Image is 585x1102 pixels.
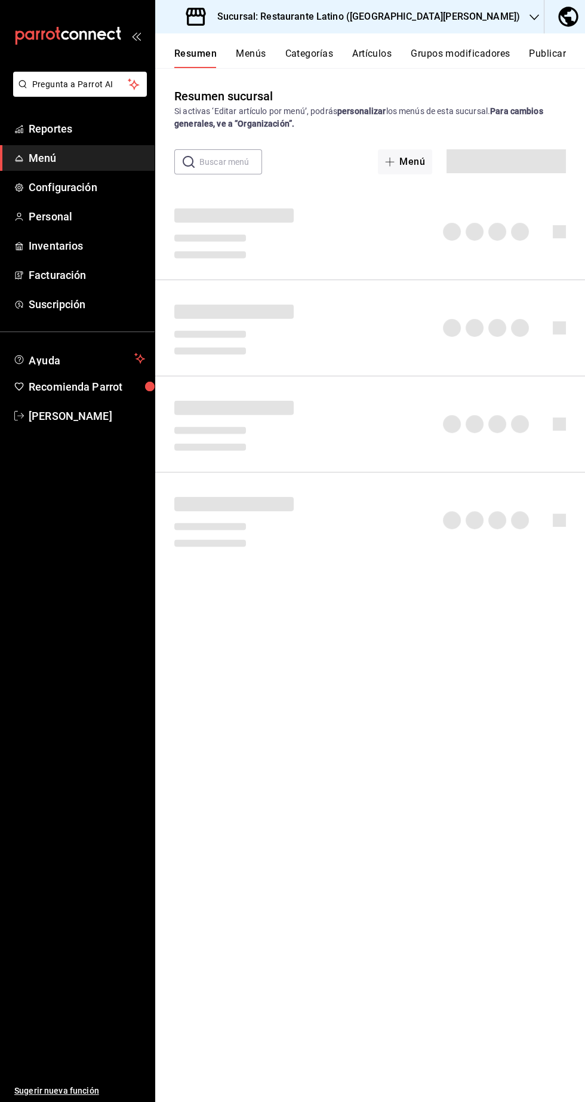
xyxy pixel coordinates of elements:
[411,48,510,68] button: Grupos modificadores
[29,379,145,395] span: Recomienda Parrot
[29,351,130,366] span: Ayuda
[285,48,334,68] button: Categorías
[29,408,145,424] span: [PERSON_NAME]
[199,150,262,174] input: Buscar menú
[131,31,141,41] button: open_drawer_menu
[29,121,145,137] span: Reportes
[174,48,217,68] button: Resumen
[378,149,432,174] button: Menú
[337,106,386,116] strong: personalizar
[236,48,266,68] button: Menús
[208,10,520,24] h3: Sucursal: Restaurante Latino ([GEOGRAPHIC_DATA][PERSON_NAME])
[29,238,145,254] span: Inventarios
[29,296,145,312] span: Suscripción
[29,267,145,283] span: Facturación
[29,179,145,195] span: Configuración
[529,48,566,68] button: Publicar
[29,150,145,166] span: Menú
[14,1085,145,1097] span: Sugerir nueva función
[29,208,145,225] span: Personal
[174,87,273,105] div: Resumen sucursal
[174,105,566,130] div: Si activas ‘Editar artículo por menú’, podrás los menús de esta sucursal.
[8,87,147,99] a: Pregunta a Parrot AI
[13,72,147,97] button: Pregunta a Parrot AI
[174,48,585,68] div: navigation tabs
[352,48,392,68] button: Artículos
[32,78,128,91] span: Pregunta a Parrot AI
